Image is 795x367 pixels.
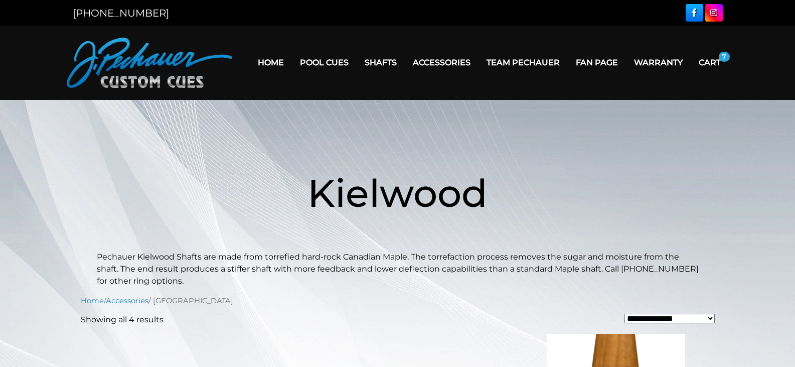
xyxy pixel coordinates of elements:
[405,50,479,75] a: Accessories
[292,50,357,75] a: Pool Cues
[250,50,292,75] a: Home
[73,7,169,19] a: [PHONE_NUMBER]
[97,251,699,287] p: Pechauer Kielwood Shafts are made from torrefied hard-rock Canadian Maple. The torrefaction proce...
[67,38,232,88] img: Pechauer Custom Cues
[106,296,148,305] a: Accessories
[81,295,715,306] nav: Breadcrumb
[81,296,104,305] a: Home
[568,50,626,75] a: Fan Page
[691,50,729,75] a: Cart
[357,50,405,75] a: Shafts
[479,50,568,75] a: Team Pechauer
[81,314,164,326] p: Showing all 4 results
[307,170,488,216] span: Kielwood
[624,314,715,323] select: Shop order
[626,50,691,75] a: Warranty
